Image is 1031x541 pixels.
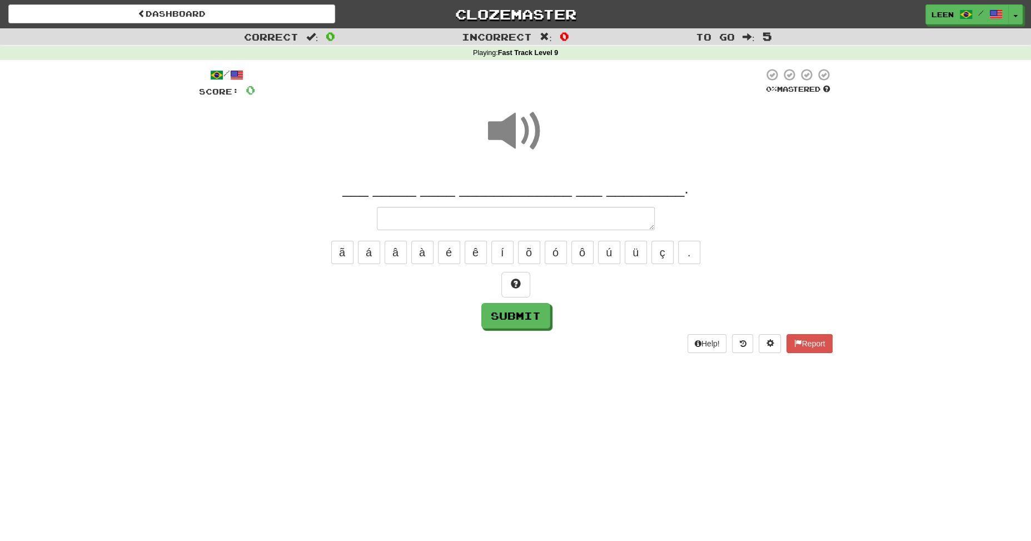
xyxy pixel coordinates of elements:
[352,4,679,24] a: Clozemaster
[651,241,674,264] button: ç
[199,87,239,96] span: Score:
[598,241,620,264] button: ú
[199,178,833,198] div: ___ _____ ____ _____________ ___ _________.
[491,241,514,264] button: í
[560,29,569,43] span: 0
[244,31,298,42] span: Correct
[358,241,380,264] button: á
[540,32,552,42] span: :
[545,241,567,264] button: ó
[571,241,594,264] button: ô
[732,334,753,353] button: Round history (alt+y)
[481,303,550,329] button: Submit
[743,32,755,42] span: :
[8,4,335,23] a: Dashboard
[465,241,487,264] button: ê
[925,4,1009,24] a: leen /
[762,29,771,43] span: 5
[498,49,559,57] strong: Fast Track Level 9
[688,334,727,353] button: Help!
[306,32,318,42] span: :
[326,29,335,43] span: 0
[696,31,735,42] span: To go
[331,241,353,264] button: ã
[501,272,530,297] button: Hint!
[199,68,255,82] div: /
[438,241,460,264] button: é
[385,241,407,264] button: â
[932,9,954,19] span: leen
[462,31,532,42] span: Incorrect
[764,85,833,95] div: Mastered
[766,85,777,93] span: 0 %
[518,241,540,264] button: õ
[625,241,647,264] button: ü
[786,334,832,353] button: Report
[246,83,255,97] span: 0
[678,241,700,264] button: .
[411,241,434,264] button: à
[978,9,984,17] span: /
